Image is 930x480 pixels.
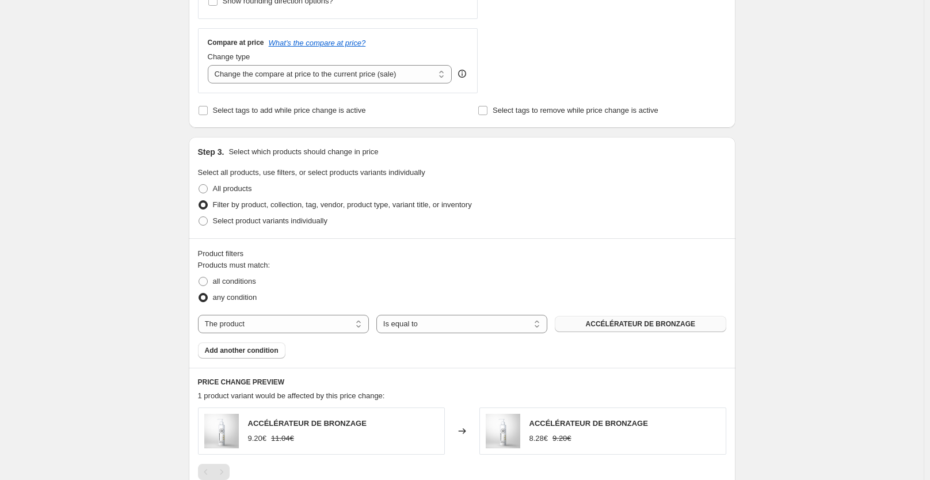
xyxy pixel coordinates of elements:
button: Add another condition [198,342,285,359]
img: bronze_80x.png [204,414,239,448]
h6: PRICE CHANGE PREVIEW [198,378,726,387]
div: 8.28€ [529,433,548,444]
span: ACCÉLÉRATEUR DE BRONZAGE [529,419,648,428]
span: Change type [208,52,250,61]
span: ACCÉLÉRATEUR DE BRONZAGE [586,319,695,329]
p: Select which products should change in price [228,146,378,158]
h2: Step 3. [198,146,224,158]
button: What's the compare at price? [269,39,366,47]
span: all conditions [213,277,256,285]
strike: 11.04€ [271,433,294,444]
span: Select product variants individually [213,216,327,225]
span: Select tags to remove while price change is active [493,106,658,115]
span: Select all products, use filters, or select products variants individually [198,168,425,177]
span: ACCÉLÉRATEUR DE BRONZAGE [248,419,367,428]
span: Select tags to add while price change is active [213,106,366,115]
h3: Compare at price [208,38,264,47]
span: 1 product variant would be affected by this price change: [198,391,385,400]
nav: Pagination [198,464,230,480]
img: bronze_80x.png [486,414,520,448]
div: Product filters [198,248,726,260]
span: any condition [213,293,257,302]
div: 9.20€ [248,433,267,444]
span: Add another condition [205,346,279,355]
span: Products must match: [198,261,270,269]
button: ACCÉLÉRATEUR DE BRONZAGE [555,316,726,332]
span: All products [213,184,252,193]
strike: 9.20€ [552,433,571,444]
div: help [456,68,468,79]
span: Filter by product, collection, tag, vendor, product type, variant title, or inventory [213,200,472,209]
